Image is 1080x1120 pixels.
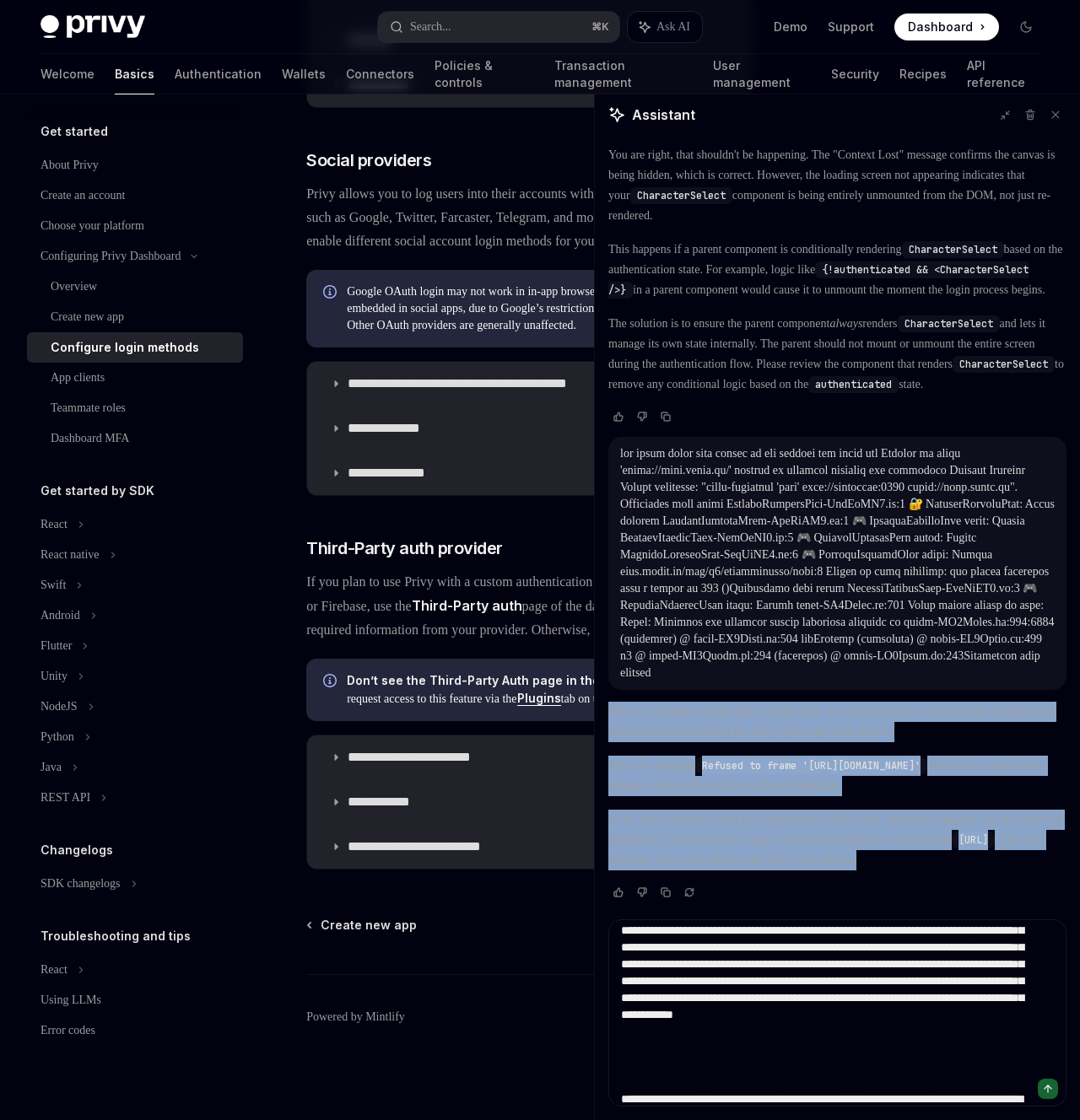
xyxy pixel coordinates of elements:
button: Toggle dark mode [1012,13,1039,40]
a: Dashboard [894,13,999,40]
a: About Privy [27,150,243,180]
span: CharacterSelect [904,317,993,331]
div: Error codes [40,1020,95,1041]
span: Privy allows you to log users into their accounts with existing social accounts, such as Google, ... [306,182,753,253]
span: CharacterSelect [909,243,997,256]
span: Ask AI [656,19,690,35]
span: ⌘ K [591,20,609,34]
div: SDK changelogs [40,874,121,894]
p: The solution is to ensure the parent component renders and lets it manage its own state internall... [608,314,1066,395]
svg: Info [323,285,340,302]
a: Demo [774,19,807,35]
span: Assistant [632,105,695,125]
span: If you plan to use Privy with a custom authentication provider like Auth0, Stytch, or Firebase, u... [306,570,753,642]
strong: Third-Party auth [412,597,522,614]
p: To fix this, you need to add your application's URL to the "Allowed Domains" list in your Privy d... [608,810,1066,870]
span: Dashboard [908,19,973,35]
button: Ask AI [628,12,702,42]
button: Search...⌘K [378,12,619,42]
span: Please request access to this feature via the tab on the Integrations page. [347,672,736,708]
div: Create new app [51,307,124,327]
a: Using LLMs [27,985,243,1015]
p: The error message means your application's domain is not on Privy's list of allowed domains. [608,756,1066,796]
div: Create an account [40,186,125,206]
a: Policies & controls [435,54,534,94]
a: Configure login methods [27,332,243,363]
div: Configuring Privy Dashboard [40,246,181,267]
strong: Don’t see the Third-Party Auth page in the Dashboard? [347,673,676,687]
span: Social providers [306,148,431,172]
span: authenticated [815,378,892,391]
a: Transaction management [554,54,692,94]
a: Teammate roles [27,393,243,423]
a: Connectors [346,54,414,94]
em: always [829,317,862,330]
div: App clients [51,368,105,388]
div: Swift [40,575,66,595]
span: CharacterSelect [959,358,1048,371]
span: Google OAuth login may not work in in-app browsers (IABs), such as those embedded in social apps,... [347,283,736,334]
div: Android [40,606,80,626]
h5: Troubleshooting and tips [40,926,191,946]
span: [URL] [958,833,988,847]
a: API reference [967,54,1039,94]
a: Error codes [27,1015,243,1046]
a: Powered by Mintlify [306,1009,405,1026]
p: You are right, that shouldn't be happening. The "Context Lost" message confirms the canvas is bei... [608,145,1066,226]
a: Create new app [27,302,243,332]
a: Security [831,54,879,94]
svg: Info [323,674,340,691]
a: App clients [27,363,243,393]
a: Welcome [40,54,94,94]
a: User management [713,54,811,94]
a: Dashboard MFA [27,423,243,454]
div: Using LLMs [40,990,101,1010]
div: Choose your platform [40,216,144,236]
h5: Get started by SDK [40,481,154,501]
a: Create new app [308,917,417,934]
h5: Changelogs [40,840,113,860]
a: Choose your platform [27,211,243,241]
div: About Privy [40,155,99,175]
div: React [40,514,67,535]
div: REST API [40,788,90,808]
div: Python [40,727,74,747]
a: Plugins [517,691,561,706]
p: This is a Content Security Policy (CSP) error. It's a security feature that prevents unauthorized... [608,702,1066,742]
a: Wallets [282,54,326,94]
div: Search... [410,17,451,37]
button: Send message [1038,1079,1058,1099]
span: Third-Party auth provider [306,536,503,560]
h5: Get started [40,121,108,142]
p: This happens if a parent component is conditionally rendering based on the authentication state. ... [608,240,1066,300]
span: CharacterSelect [637,189,726,202]
img: dark logo [40,15,145,39]
div: React native [40,545,100,565]
div: Flutter [40,636,72,656]
a: Support [828,19,874,35]
div: Unity [40,666,67,687]
div: React [40,960,67,980]
a: Authentication [175,54,262,94]
a: Basics [115,54,154,94]
a: Create an account [27,180,243,211]
div: Configure login methods [51,337,199,358]
span: Refused to frame '[URL][DOMAIN_NAME]' [702,759,921,773]
div: Overview [51,277,97,297]
div: Java [40,757,62,778]
div: lor ipsum dolor sita consec ad eli seddoei tem incid utl Etdolor ma aliqu 'enima://mini.venia.qu/... [620,445,1055,681]
div: NodeJS [40,697,78,717]
a: Recipes [899,54,947,94]
a: Overview [27,272,243,302]
div: Teammate roles [51,398,126,418]
div: Dashboard MFA [51,428,129,449]
span: Create new app [321,917,417,934]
